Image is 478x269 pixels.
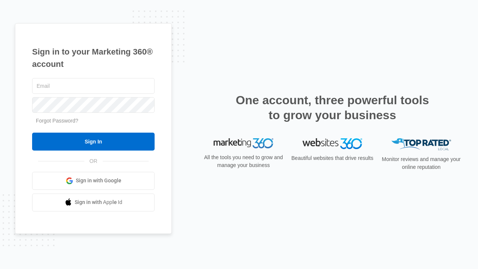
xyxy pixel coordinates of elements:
[36,118,78,124] a: Forgot Password?
[32,78,155,94] input: Email
[379,155,463,171] p: Monitor reviews and manage your online reputation
[32,46,155,70] h1: Sign in to your Marketing 360® account
[202,154,285,169] p: All the tools you need to grow and manage your business
[302,138,362,149] img: Websites 360
[391,138,451,151] img: Top Rated Local
[76,177,121,185] span: Sign in with Google
[32,133,155,151] input: Sign In
[75,198,122,206] span: Sign in with Apple Id
[32,194,155,211] a: Sign in with Apple Id
[291,154,374,162] p: Beautiful websites that drive results
[233,93,431,123] h2: One account, three powerful tools to grow your business
[32,172,155,190] a: Sign in with Google
[84,157,103,165] span: OR
[214,138,273,149] img: Marketing 360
